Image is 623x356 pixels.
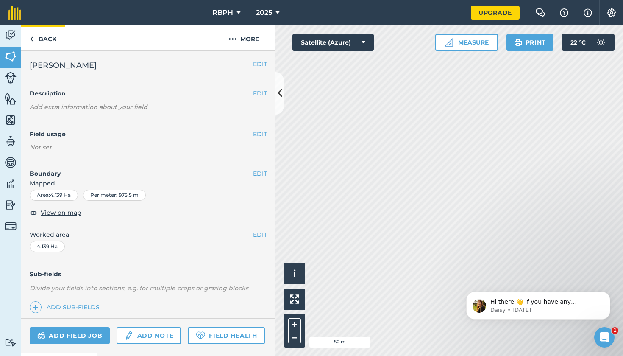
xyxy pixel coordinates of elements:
[212,25,275,50] button: More
[37,331,45,341] img: svg+xml;base64,PD94bWwgdmVyc2lvbj0iMS4wIiBlbmNvZGluZz0idXRmLTgiPz4KPCEtLSBHZW5lcmF0b3I6IEFkb2JlIE...
[30,207,37,218] img: svg+xml;base64,PHN2ZyB4bWxucz0iaHR0cDovL3d3dy53My5vcmcvMjAwMC9zdmciIHdpZHRoPSIxOCIgaGVpZ2h0PSIyNC...
[228,34,237,44] img: svg+xml;base64,PHN2ZyB4bWxucz0iaHR0cDovL3d3dy53My5vcmcvMjAwMC9zdmciIHdpZHRoPSIyMCIgaGVpZ2h0PSIyNC...
[506,34,554,51] button: Print
[253,129,267,139] button: EDIT
[41,208,81,217] span: View on map
[5,72,17,84] img: svg+xml;base64,PD94bWwgdmVyc2lvbj0iMS4wIiBlbmNvZGluZz0idXRmLTgiPz4KPCEtLSBHZW5lcmF0b3I6IEFkb2JlIE...
[30,129,253,139] h4: Field usage
[5,50,17,63] img: svg+xml;base64,PHN2ZyB4bWxucz0iaHR0cDovL3d3dy53My5vcmcvMjAwMC9zdmciIHdpZHRoPSI1NiIgaGVpZ2h0PSI2MC...
[284,263,305,284] button: i
[256,8,272,18] span: 2025
[253,169,267,178] button: EDIT
[570,34,586,51] span: 22 ° C
[253,59,267,69] button: EDIT
[562,34,615,51] button: 22 °C
[5,339,17,347] img: svg+xml;base64,PD94bWwgdmVyc2lvbj0iMS4wIiBlbmNvZGluZz0idXRmLTgiPz4KPCEtLSBHZW5lcmF0b3I6IEFkb2JlIE...
[5,114,17,126] img: svg+xml;base64,PHN2ZyB4bWxucz0iaHR0cDovL3d3dy53My5vcmcvMjAwMC9zdmciIHdpZHRoPSI1NiIgaGVpZ2h0PSI2MC...
[535,8,545,17] img: Two speech bubbles overlapping with the left bubble in the forefront
[83,190,146,201] div: Perimeter : 975.5 m
[30,327,110,344] a: Add field job
[5,220,17,232] img: svg+xml;base64,PD94bWwgdmVyc2lvbj0iMS4wIiBlbmNvZGluZz0idXRmLTgiPz4KPCEtLSBHZW5lcmF0b3I6IEFkb2JlIE...
[30,284,248,292] em: Divide your fields into sections, e.g. for multiple crops or grazing blocks
[253,230,267,239] button: EDIT
[453,274,623,333] iframe: Intercom notifications message
[288,318,301,331] button: +
[5,199,17,211] img: svg+xml;base64,PD94bWwgdmVyc2lvbj0iMS4wIiBlbmNvZGluZz0idXRmLTgiPz4KPCEtLSBHZW5lcmF0b3I6IEFkb2JlIE...
[5,93,17,105] img: svg+xml;base64,PHN2ZyB4bWxucz0iaHR0cDovL3d3dy53My5vcmcvMjAwMC9zdmciIHdpZHRoPSI1NiIgaGVpZ2h0PSI2MC...
[5,177,17,190] img: svg+xml;base64,PD94bWwgdmVyc2lvbj0iMS4wIiBlbmNvZGluZz0idXRmLTgiPz4KPCEtLSBHZW5lcmF0b3I6IEFkb2JlIE...
[292,34,374,51] button: Satellite (Azure)
[21,179,275,188] span: Mapped
[290,294,299,304] img: Four arrows, one pointing top left, one top right, one bottom right and the last bottom left
[30,190,78,201] div: Area : 4.139 Ha
[471,6,520,20] a: Upgrade
[293,268,296,279] span: i
[445,38,453,47] img: Ruler icon
[592,34,609,51] img: svg+xml;base64,PD94bWwgdmVyc2lvbj0iMS4wIiBlbmNvZGluZz0idXRmLTgiPz4KPCEtLSBHZW5lcmF0b3I6IEFkb2JlIE...
[30,241,65,252] div: 4.139 Ha
[188,327,264,344] a: Field Health
[21,160,253,178] h4: Boundary
[612,327,618,334] span: 1
[21,25,65,50] a: Back
[21,269,275,279] h4: Sub-fields
[30,207,81,218] button: View on map
[30,89,267,98] h4: Description
[584,8,592,18] img: svg+xml;base64,PHN2ZyB4bWxucz0iaHR0cDovL3d3dy53My5vcmcvMjAwMC9zdmciIHdpZHRoPSIxNyIgaGVpZ2h0PSIxNy...
[124,331,133,341] img: svg+xml;base64,PD94bWwgdmVyc2lvbj0iMS4wIiBlbmNvZGluZz0idXRmLTgiPz4KPCEtLSBHZW5lcmF0b3I6IEFkb2JlIE...
[559,8,569,17] img: A question mark icon
[514,37,522,48] img: svg+xml;base64,PHN2ZyB4bWxucz0iaHR0cDovL3d3dy53My5vcmcvMjAwMC9zdmciIHdpZHRoPSIxOSIgaGVpZ2h0PSIyNC...
[30,59,97,71] span: [PERSON_NAME]
[30,301,103,313] a: Add sub-fields
[30,34,33,44] img: svg+xml;base64,PHN2ZyB4bWxucz0iaHR0cDovL3d3dy53My5vcmcvMjAwMC9zdmciIHdpZHRoPSI5IiBoZWlnaHQ9IjI0Ii...
[5,29,17,42] img: svg+xml;base64,PD94bWwgdmVyc2lvbj0iMS4wIiBlbmNvZGluZz0idXRmLTgiPz4KPCEtLSBHZW5lcmF0b3I6IEFkb2JlIE...
[435,34,498,51] button: Measure
[117,327,181,344] a: Add note
[5,135,17,148] img: svg+xml;base64,PD94bWwgdmVyc2lvbj0iMS4wIiBlbmNvZGluZz0idXRmLTgiPz4KPCEtLSBHZW5lcmF0b3I6IEFkb2JlIE...
[33,302,39,312] img: svg+xml;base64,PHN2ZyB4bWxucz0iaHR0cDovL3d3dy53My5vcmcvMjAwMC9zdmciIHdpZHRoPSIxNCIgaGVpZ2h0PSIyNC...
[30,103,147,111] em: Add extra information about your field
[606,8,617,17] img: A cog icon
[8,6,21,20] img: fieldmargin Logo
[212,8,233,18] span: RBPH
[288,331,301,343] button: –
[253,89,267,98] button: EDIT
[594,327,615,348] iframe: Intercom live chat
[5,156,17,169] img: svg+xml;base64,PD94bWwgdmVyc2lvbj0iMS4wIiBlbmNvZGluZz0idXRmLTgiPz4KPCEtLSBHZW5lcmF0b3I6IEFkb2JlIE...
[30,143,267,151] div: Not set
[30,230,267,239] span: Worked area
